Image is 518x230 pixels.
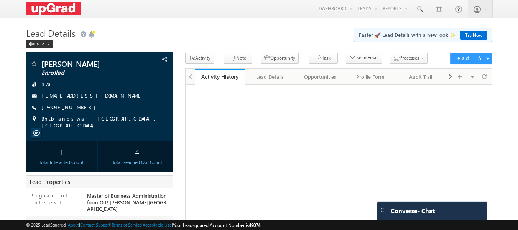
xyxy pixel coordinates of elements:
div: Total Interacted Count [28,159,95,166]
label: Program of Interest [30,192,80,206]
a: Try Now [460,31,487,40]
a: Lead Details [245,69,295,85]
label: Key of POI [30,220,75,227]
span: Converse - Chat [391,207,435,214]
a: [PHONE_NUMBER] [41,104,99,110]
button: Activity [185,53,214,64]
img: Custom Logo [26,2,81,15]
div: Lead Actions [453,55,486,61]
button: Lead Actions [450,53,492,64]
div: Opportunities [301,72,339,81]
button: Task [309,53,338,64]
span: Bhubaneswar, [GEOGRAPHIC_DATA], [GEOGRAPHIC_DATA] [41,115,160,129]
button: Send Email [346,53,382,64]
div: Lead Details [251,72,288,81]
div: Activity History [201,73,239,80]
span: Faster 🚀 Lead Details with a new look ✨ [359,31,487,39]
a: Profile Form [345,69,396,85]
div: Audit Trail [402,72,439,81]
span: [PERSON_NAME] [41,60,132,68]
img: carter-drag [379,207,385,213]
a: About [68,222,79,227]
span: n/a [41,81,52,88]
div: 4 [104,145,171,159]
span: 49074 [249,222,260,228]
span: © 2025 LeadSquared | | | | | [26,222,260,229]
div: Profile Form [352,72,389,81]
a: Contact Support [80,222,110,227]
div: Master of Business Administration from O P [PERSON_NAME][GEOGRAPHIC_DATA] [85,192,173,216]
a: Terms of Service [112,222,141,227]
button: Opportunity [261,53,299,64]
a: Opportunities [295,69,345,85]
span: Processes [400,55,419,61]
span: Lead Properties [30,178,70,185]
div: Total Reached Out Count [104,159,171,166]
span: Your Leadsquared Account Number is [173,222,260,228]
div: 1 [28,145,95,159]
span: Enrolled [41,69,132,77]
a: [EMAIL_ADDRESS][DOMAIN_NAME] [41,92,148,99]
a: Back [26,40,57,46]
span: Lead Details [26,27,76,39]
span: Send Email [357,54,378,61]
a: Audit Trail [396,69,446,85]
a: Activity History [195,69,245,85]
button: Processes [390,53,428,64]
a: Acceptable Use [143,222,172,227]
button: Note [224,53,252,64]
div: Back [26,40,53,48]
